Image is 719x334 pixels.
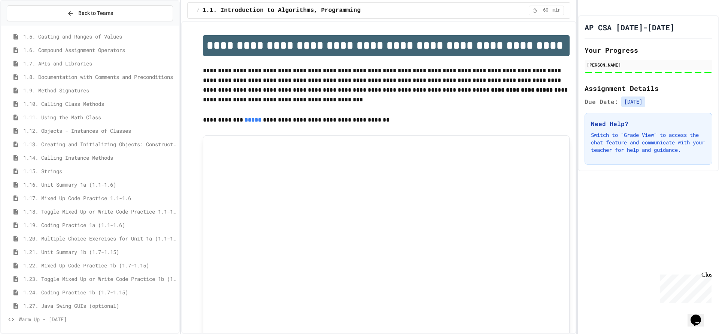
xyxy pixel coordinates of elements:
span: min [552,7,561,13]
p: Switch to "Grade View" to access the chat feature and communicate with your teacher for help and ... [591,131,706,154]
div: Chat with us now!Close [3,3,52,48]
span: Back to Teams [78,9,113,17]
h2: Assignment Details [585,83,712,94]
h1: AP CSA [DATE]-[DATE] [585,22,674,33]
span: [DATE] [621,96,645,107]
div: [PERSON_NAME] [587,61,710,68]
iframe: chat widget [657,272,712,303]
h2: Your Progress [585,45,712,55]
span: 60 [540,7,552,13]
span: / [197,7,199,13]
span: 1.1. Introduction to Algorithms, Programming, and Compilers [203,6,415,15]
button: Back to Teams [7,5,173,21]
iframe: chat widget [688,304,712,327]
h3: Need Help? [591,119,706,128]
span: Due Date: [585,97,618,106]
